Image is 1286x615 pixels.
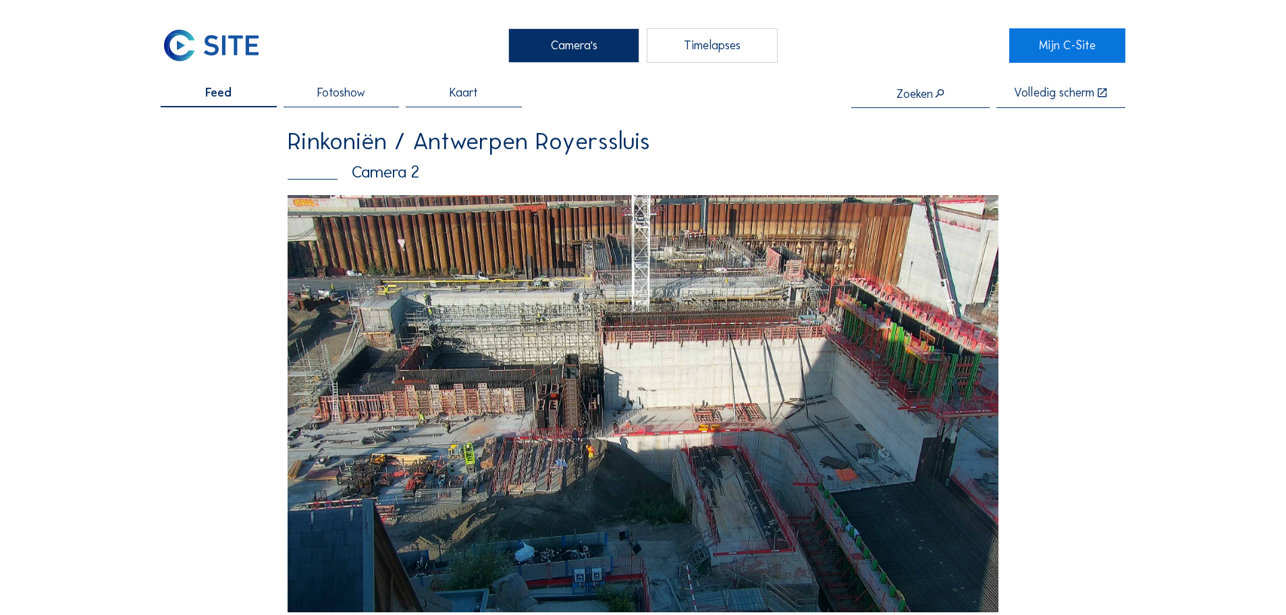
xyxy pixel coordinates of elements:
[647,28,778,62] div: Timelapses
[161,28,276,62] a: C-SITE Logo
[288,129,998,153] div: Rinkoniën / Antwerpen Royerssluis
[317,87,365,99] span: Fotoshow
[161,28,262,62] img: C-SITE Logo
[205,87,232,99] span: Feed
[450,87,478,99] span: Kaart
[288,164,998,181] div: Camera 2
[1014,87,1094,100] div: Volledig scherm
[288,195,998,612] img: Image
[1009,28,1125,62] a: Mijn C-Site
[508,28,639,62] div: Camera's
